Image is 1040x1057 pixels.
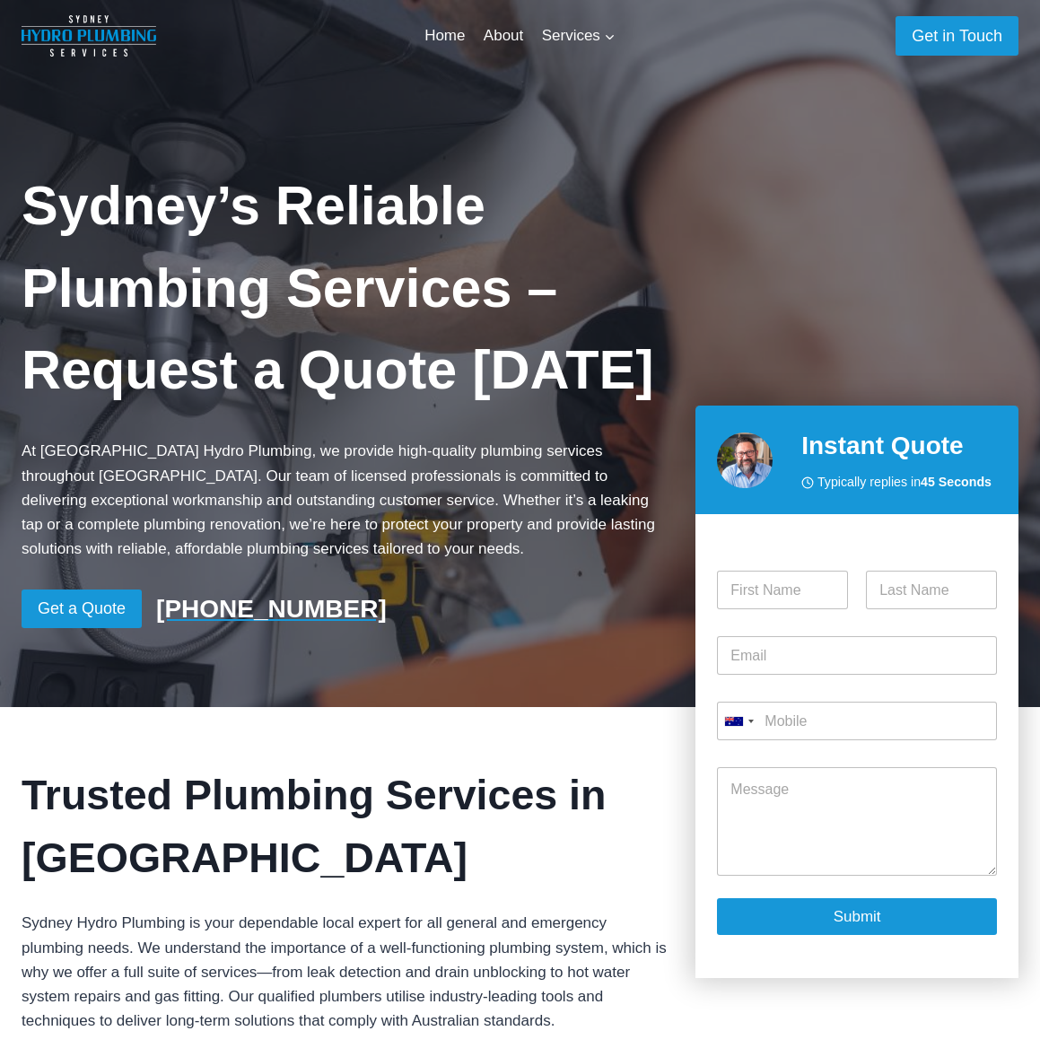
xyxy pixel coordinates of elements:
span: Typically replies in [817,472,992,493]
span: Get a Quote [38,596,126,622]
a: Home [415,14,475,57]
p: At [GEOGRAPHIC_DATA] Hydro Plumbing, we provide high-quality plumbing services throughout [GEOGRA... [22,439,667,561]
button: Selected country [717,702,760,740]
h1: Sydney’s Reliable Plumbing Services – Request a Quote [DATE] [22,165,667,412]
button: Submit [717,898,997,935]
input: Mobile [717,702,997,740]
input: Email [717,636,997,675]
img: Sydney Hydro Plumbing Logo [22,15,156,57]
h2: Instant Quote [801,427,997,465]
h2: Trusted Plumbing Services in [GEOGRAPHIC_DATA] [22,764,667,890]
p: Sydney Hydro Plumbing is your dependable local expert for all general and emergency plumbing need... [22,911,667,1033]
span: Services [542,23,616,48]
a: Services [532,14,625,57]
nav: Primary Navigation [415,14,625,57]
a: Get in Touch [896,16,1018,55]
input: First Name [717,571,848,609]
a: About [475,14,533,57]
strong: 45 Seconds [921,475,992,489]
a: [PHONE_NUMBER] [156,590,387,628]
a: Get a Quote [22,590,142,628]
input: Last Name [866,571,997,609]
